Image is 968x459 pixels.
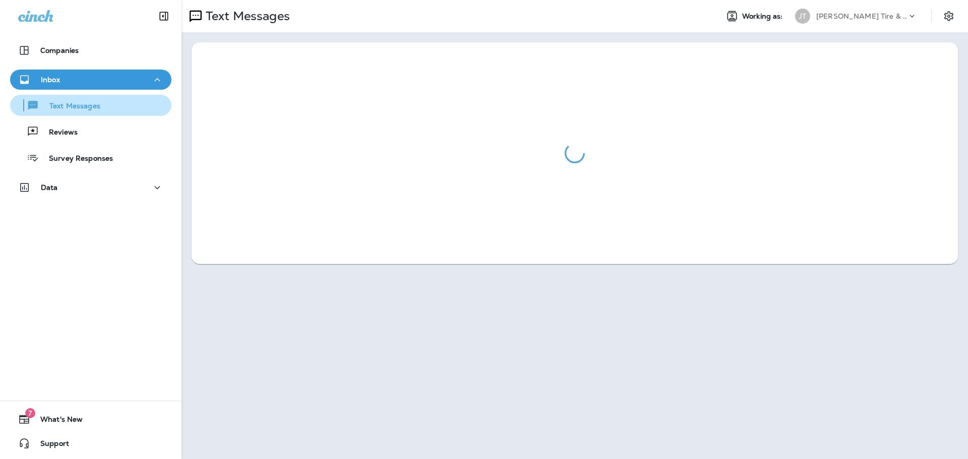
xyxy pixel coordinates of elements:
[30,439,69,451] span: Support
[10,433,171,453] button: Support
[40,46,79,54] p: Companies
[30,415,83,427] span: What's New
[816,12,907,20] p: [PERSON_NAME] Tire & Auto
[10,121,171,142] button: Reviews
[150,6,178,26] button: Collapse Sidebar
[202,9,290,24] p: Text Messages
[10,95,171,116] button: Text Messages
[41,183,58,191] p: Data
[10,40,171,60] button: Companies
[41,76,60,84] p: Inbox
[10,409,171,429] button: 7What's New
[39,102,100,111] p: Text Messages
[10,70,171,90] button: Inbox
[742,12,785,21] span: Working as:
[10,147,171,168] button: Survey Responses
[940,7,958,25] button: Settings
[10,177,171,198] button: Data
[39,154,113,164] p: Survey Responses
[795,9,810,24] div: JT
[39,128,78,138] p: Reviews
[25,408,35,418] span: 7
